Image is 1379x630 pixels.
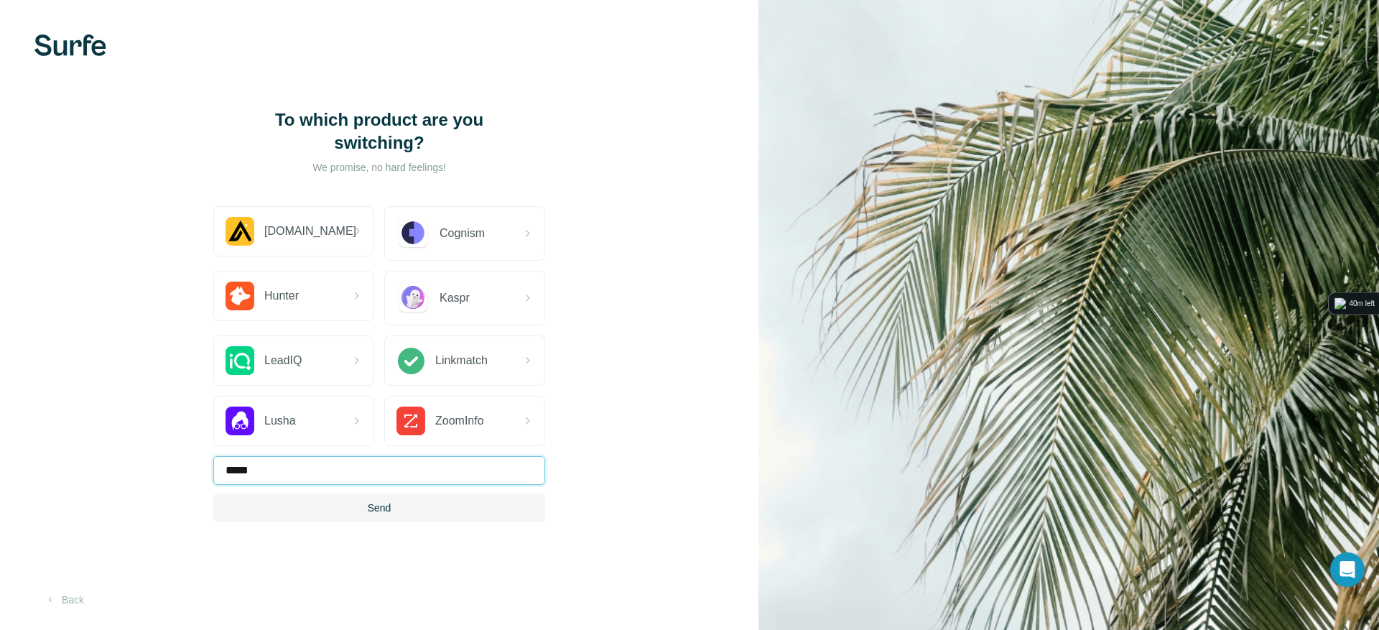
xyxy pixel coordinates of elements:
[440,289,470,307] span: Kaspr
[264,412,296,430] span: Lusha
[226,346,254,375] img: LeadIQ Logo
[396,407,425,435] img: ZoomInfo Logo
[1349,298,1375,310] div: 40m left
[264,287,299,305] span: Hunter
[236,160,523,175] p: We promise, no hard feelings!
[396,282,430,315] img: Kaspr Logo
[226,282,254,310] img: Hunter.io Logo
[236,108,523,154] h1: To which product are you switching?
[34,587,94,613] button: Back
[435,352,488,369] span: Linkmatch
[396,217,430,250] img: Cognism Logo
[1330,552,1365,587] div: Open Intercom Messenger
[435,412,484,430] span: ZoomInfo
[226,217,254,246] img: Apollo.io Logo
[213,494,545,522] button: Send
[264,352,302,369] span: LeadIQ
[1334,298,1346,310] img: logo
[440,225,485,242] span: Cognism
[34,34,106,56] img: Surfe's logo
[264,223,356,240] span: [DOMAIN_NAME]
[368,501,391,515] span: Send
[396,346,425,375] img: Linkmatch Logo
[226,407,254,435] img: Lusha Logo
